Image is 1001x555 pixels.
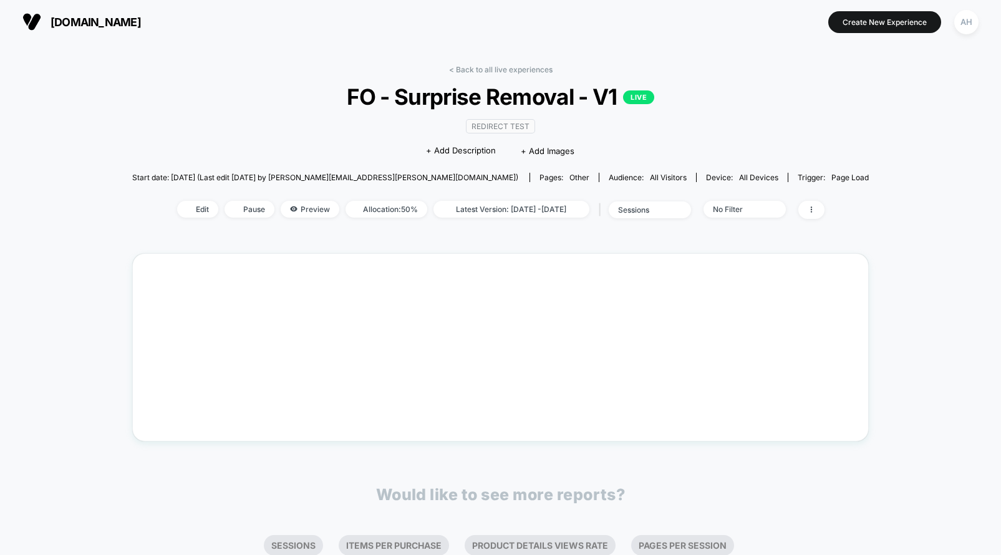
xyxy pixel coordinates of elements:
[281,201,339,218] span: Preview
[22,12,41,31] img: Visually logo
[449,65,553,74] a: < Back to all live experiences
[596,201,609,219] span: |
[169,84,831,110] span: FO - Surprise Removal - V1
[132,173,518,182] span: Start date: [DATE] (Last edit [DATE] by [PERSON_NAME][EMAIL_ADDRESS][PERSON_NAME][DOMAIN_NAME])
[539,173,589,182] div: Pages:
[696,173,788,182] span: Device:
[346,201,427,218] span: Allocation: 50%
[466,119,535,133] span: Redirect Test
[739,173,778,182] span: all devices
[19,12,145,32] button: [DOMAIN_NAME]
[950,9,982,35] button: AH
[618,205,668,215] div: sessions
[828,11,941,33] button: Create New Experience
[51,16,141,29] span: [DOMAIN_NAME]
[225,201,274,218] span: Pause
[954,10,979,34] div: AH
[623,90,654,104] p: LIVE
[650,173,687,182] span: All Visitors
[376,485,626,504] p: Would like to see more reports?
[426,145,496,157] span: + Add Description
[798,173,869,182] div: Trigger:
[569,173,589,182] span: other
[521,146,574,156] span: + Add Images
[177,201,218,218] span: Edit
[713,205,763,214] div: No Filter
[433,201,589,218] span: Latest Version: [DATE] - [DATE]
[609,173,687,182] div: Audience:
[831,173,869,182] span: Page Load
